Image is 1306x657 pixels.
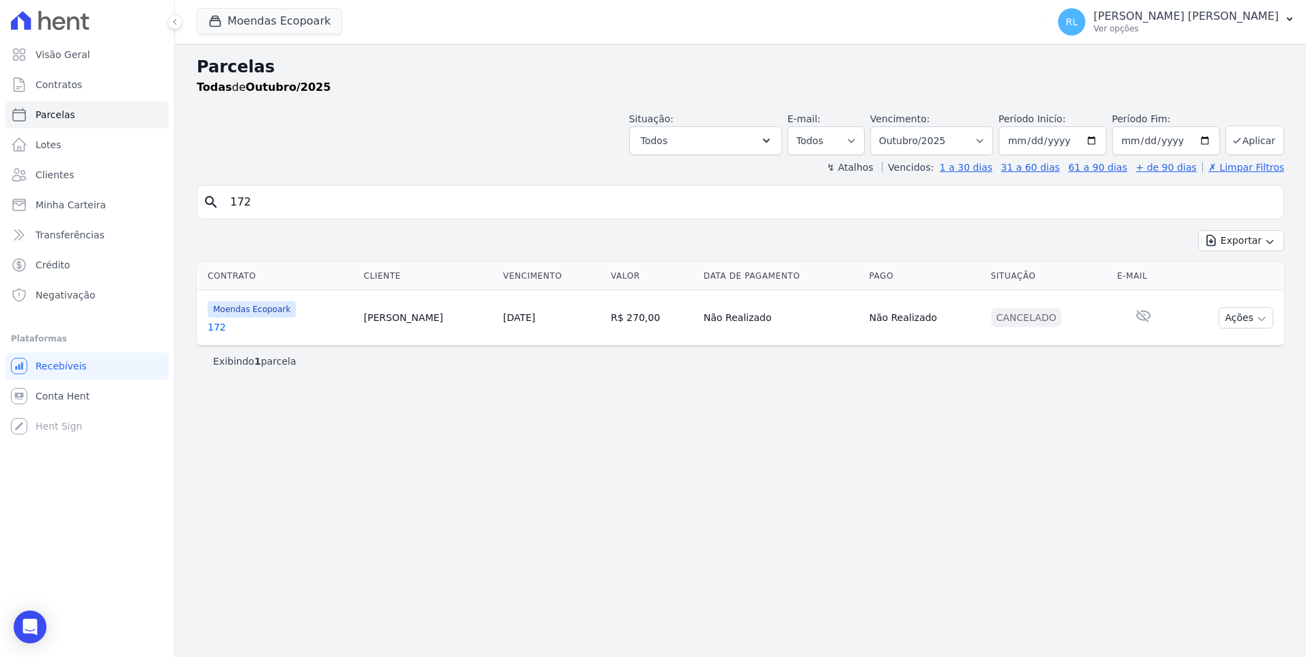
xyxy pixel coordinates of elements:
label: Vencimento: [870,113,930,124]
button: Moendas Ecopoark [197,8,342,34]
th: Cliente [359,262,498,290]
th: Situação [986,262,1112,290]
b: 1 [254,356,261,367]
p: Ver opções [1094,23,1279,34]
span: Parcelas [36,108,75,122]
th: Vencimento [497,262,605,290]
a: Minha Carteira [5,191,169,219]
td: Não Realizado [863,290,985,346]
span: RL [1066,17,1078,27]
span: Moendas Ecopoark [208,301,296,318]
span: Transferências [36,228,105,242]
i: search [203,194,219,210]
th: Contrato [197,262,359,290]
button: Aplicar [1225,126,1284,155]
div: Plataformas [11,331,163,347]
a: [DATE] [503,312,535,323]
label: Período Fim: [1112,112,1220,126]
label: Situação: [629,113,673,124]
strong: Todas [197,81,232,94]
th: E-mail [1111,262,1175,290]
a: Clientes [5,161,169,188]
span: Visão Geral [36,48,90,61]
a: 31 a 60 dias [1001,162,1059,173]
a: 61 a 90 dias [1068,162,1127,173]
span: Negativação [36,288,96,302]
a: 1 a 30 dias [940,162,992,173]
a: Contratos [5,71,169,98]
th: Pago [863,262,985,290]
td: [PERSON_NAME] [359,290,498,346]
a: Parcelas [5,101,169,128]
a: Transferências [5,221,169,249]
span: Lotes [36,138,61,152]
a: Lotes [5,131,169,158]
span: Conta Hent [36,389,89,403]
p: [PERSON_NAME] [PERSON_NAME] [1094,10,1279,23]
label: ↯ Atalhos [826,162,873,173]
th: Data de Pagamento [698,262,863,290]
td: R$ 270,00 [605,290,698,346]
a: Crédito [5,251,169,279]
p: Exibindo parcela [213,354,296,368]
label: Período Inicío: [999,113,1066,124]
span: Todos [641,132,667,149]
td: Não Realizado [698,290,863,346]
label: E-mail: [788,113,821,124]
th: Valor [605,262,698,290]
a: Conta Hent [5,382,169,410]
div: Cancelado [991,308,1062,327]
button: Exportar [1198,230,1284,251]
span: Crédito [36,258,70,272]
a: + de 90 dias [1136,162,1197,173]
input: Buscar por nome do lote ou do cliente [222,188,1278,216]
div: Open Intercom Messenger [14,611,46,643]
button: RL [PERSON_NAME] [PERSON_NAME] Ver opções [1047,3,1306,41]
a: Negativação [5,281,169,309]
a: Visão Geral [5,41,169,68]
button: Ações [1219,307,1273,328]
span: Recebíveis [36,359,87,373]
span: Minha Carteira [36,198,106,212]
a: ✗ Limpar Filtros [1202,162,1284,173]
h2: Parcelas [197,55,1284,79]
a: Recebíveis [5,352,169,380]
span: Clientes [36,168,74,182]
button: Todos [629,126,782,155]
strong: Outubro/2025 [246,81,331,94]
label: Vencidos: [882,162,934,173]
p: de [197,79,331,96]
a: 172 [208,320,353,334]
span: Contratos [36,78,82,92]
